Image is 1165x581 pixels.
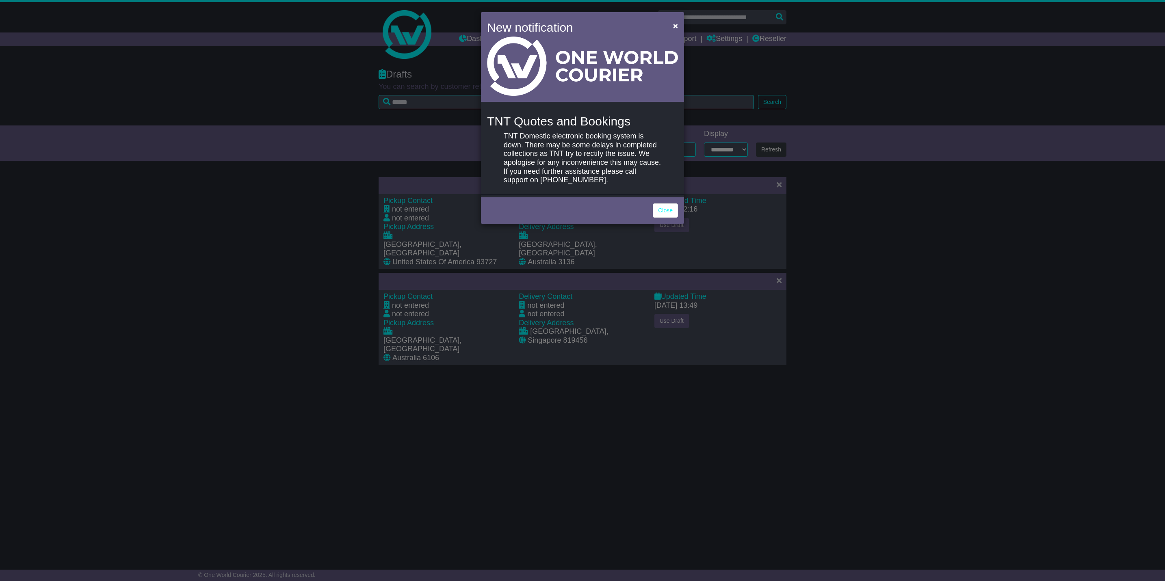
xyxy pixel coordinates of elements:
[487,114,678,128] h4: TNT Quotes and Bookings
[673,21,678,30] span: ×
[487,18,661,37] h4: New notification
[504,132,661,185] p: TNT Domestic electronic booking system is down. There may be some delays in completed collections...
[653,203,678,218] a: Close
[669,17,682,34] button: Close
[487,37,678,96] img: Light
